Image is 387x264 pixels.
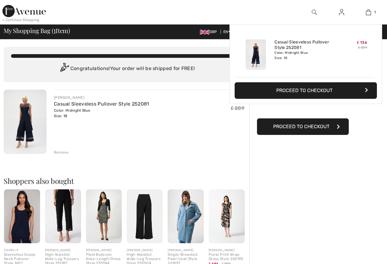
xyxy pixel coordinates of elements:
img: Sleeveless Scoop Neck Pullover Style 1601 [4,189,40,244]
a: Sign In [334,9,349,16]
img: Single-Breasted Pearl Coat Style 261997 [168,189,204,244]
div: Congratulations! Your order will be shipped for FREE! [11,63,242,75]
img: Casual Sleeveless Pullover Style 252081 [246,39,266,70]
img: Plaid Bodycon Knee-Length Dress Style 253184 [86,189,122,244]
span: 1 [374,9,376,15]
div: [PERSON_NAME] [45,248,81,253]
span: 1 [54,26,56,34]
img: High-Waisted Wide-Leg Trousers Style 252004 [127,189,163,244]
div: [PERSON_NAME] [127,248,163,253]
img: UK Pound [200,30,210,35]
button: Proceed to Checkout [235,82,377,99]
span: EN [223,30,231,34]
img: Casual Sleeveless Pullover Style 252081 [4,90,47,154]
div: Color: Midnight Blue Size: 18 [54,108,149,119]
a: 1 [355,9,382,16]
a: Casual Sleeveless Pullover Style 252081 [54,101,149,107]
s: ₤ 209 [358,46,367,50]
h2: Shoppers also bought [4,177,249,184]
div: [PERSON_NAME] [54,95,149,100]
img: Congratulation2.svg [58,63,70,75]
div: Floral Print Wrap Dress Style 242190 [209,253,245,261]
img: My Bag [366,9,371,16]
img: High-Waisted Wide-Leg Trousers Style 251187 [45,189,81,244]
div: [PERSON_NAME] [209,248,245,253]
img: search the website [312,9,317,16]
div: COMPLI K [4,248,40,253]
img: 1ère Avenue [2,5,46,17]
div: [PERSON_NAME] [86,248,122,253]
span: ₤ 136 [357,40,367,45]
img: My Info [339,9,344,16]
div: Remove [54,150,69,155]
a: Casual Sleeveless Pullover Style 252081 [274,39,335,50]
img: Floral Print Wrap Dress Style 242190 [209,189,245,244]
span: GBP [200,30,220,34]
div: Color: Midnight Blue Size: 18 [274,50,335,60]
div: < Continue Shopping [2,17,39,23]
div: [PERSON_NAME] [168,248,204,253]
span: My Shopping Bag ( Item) [4,28,70,34]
